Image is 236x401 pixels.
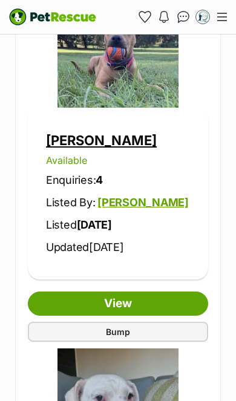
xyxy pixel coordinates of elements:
[28,292,208,316] a: View
[9,8,96,25] img: logo-e224e6f780fb5917bec1dbf3a21bbac754714ae5b6737aabdf751b685950b380.svg
[89,241,124,253] span: [DATE]
[135,7,212,27] ul: Account quick links
[46,132,157,148] a: [PERSON_NAME]
[46,172,190,188] p: Enquiries:
[106,325,130,338] span: Bump
[193,7,212,27] button: My account
[77,218,113,231] strong: [DATE]
[46,239,190,255] p: Updated
[174,7,193,27] a: Conversations
[46,217,190,233] p: Listed
[135,7,154,27] a: Favourites
[96,174,103,186] strong: 4
[9,8,96,25] a: PetRescue
[177,11,190,23] img: chat-41dd97257d64d25036548639549fe6c8038ab92f7586957e7f3b1b290dea8141.svg
[197,11,209,23] img: Kira Williams profile pic
[212,8,232,26] button: Menu
[46,154,87,166] span: Available
[46,194,190,210] p: Listed By:
[28,322,208,342] a: Bump
[97,196,189,209] a: [PERSON_NAME]
[154,7,174,27] button: Notifications
[159,11,169,23] img: notifications-46538b983faf8c2785f20acdc204bb7945ddae34d4c08c2a6579f10ce5e182be.svg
